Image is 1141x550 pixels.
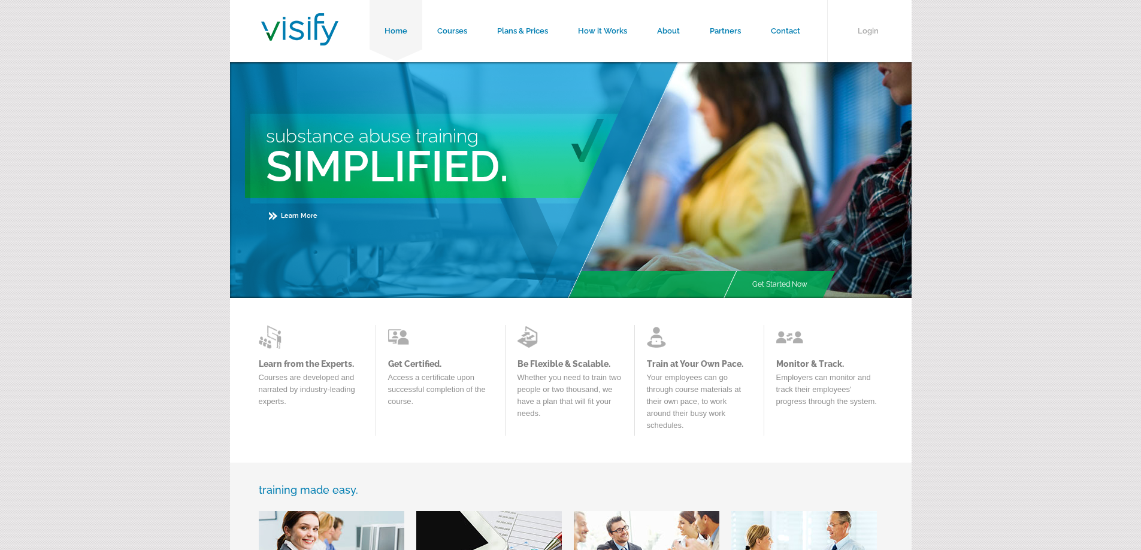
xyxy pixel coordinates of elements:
h3: training made easy. [259,484,883,496]
a: Monitor & Track. [776,359,881,369]
img: Learn from the Experts [517,325,544,349]
img: Learn from the Experts [388,325,415,349]
a: Visify Training [261,32,338,49]
h2: Simplified. [266,141,682,192]
img: Learn from the Experts [647,325,674,349]
h3: Substance Abuse Training [266,125,682,147]
p: Courses are developed and narrated by industry-leading experts. [259,372,364,414]
a: Learn from the Experts. [259,359,364,369]
a: Be Flexible & Scalable. [517,359,622,369]
p: Your employees can go through course materials at their own pace, to work around their busy work ... [647,372,752,437]
p: Access a certificate upon successful completion of the course. [388,372,493,414]
img: Visify Training [261,13,338,45]
a: Train at Your Own Pace. [647,359,752,369]
a: Learn More [269,212,317,220]
p: Employers can monitor and track their employees' progress through the system. [776,372,881,414]
img: Learn from the Experts [776,325,803,349]
a: Get Started Now [737,271,822,298]
img: Main Image [567,62,912,298]
a: Get Certified. [388,359,493,369]
p: Whether you need to train two people or two thousand, we have a plan that will fit your needs. [517,372,622,426]
img: Learn from the Experts [259,325,286,349]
